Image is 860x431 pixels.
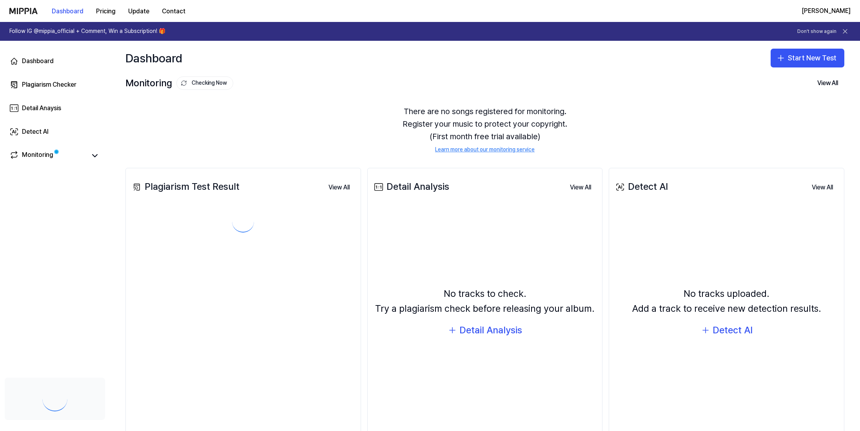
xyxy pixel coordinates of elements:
div: Detect AI [22,127,49,136]
button: [PERSON_NAME] [802,6,851,16]
button: View All [322,180,356,195]
div: Plagiarism Checker [22,80,76,89]
div: Detect AI [614,179,668,194]
button: Don't show again [797,28,836,35]
button: Start New Test [771,49,844,67]
img: logo [9,8,38,14]
a: Update [122,0,156,22]
button: View All [564,180,597,195]
a: Monitoring [9,150,86,161]
div: Monitoring [22,150,53,161]
div: Plagiarism Test Result [131,179,239,194]
button: View All [806,180,839,195]
button: Dashboard [45,4,90,19]
div: Detail Analysis [459,323,522,338]
button: Pricing [90,4,122,19]
div: Detect AI [713,323,753,338]
div: No tracks to check. Try a plagiarism check before releasing your album. [375,286,595,316]
a: Detail Anaysis [5,99,105,118]
button: Update [122,4,156,19]
button: Detail Analysis [448,323,522,338]
div: Monitoring [125,76,233,91]
button: View All [811,75,844,91]
a: Dashboard [5,52,105,71]
a: Detect AI [5,122,105,141]
button: Checking Now [176,76,233,90]
div: Detail Analysis [372,179,449,194]
a: Learn more about our monitoring service [435,146,535,154]
div: Dashboard [125,49,182,67]
button: Detect AI [701,323,753,338]
div: Dashboard [22,56,54,66]
button: Contact [156,4,192,19]
h1: Follow IG @mippia_official + Comment, Win a Subscription! 🎁 [9,27,165,35]
a: Plagiarism Checker [5,75,105,94]
div: No tracks uploaded. Add a track to receive new detection results. [632,286,821,316]
div: Detail Anaysis [22,104,61,113]
div: There are no songs registered for monitoring. Register your music to protect your copyright. (Fir... [125,96,844,163]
